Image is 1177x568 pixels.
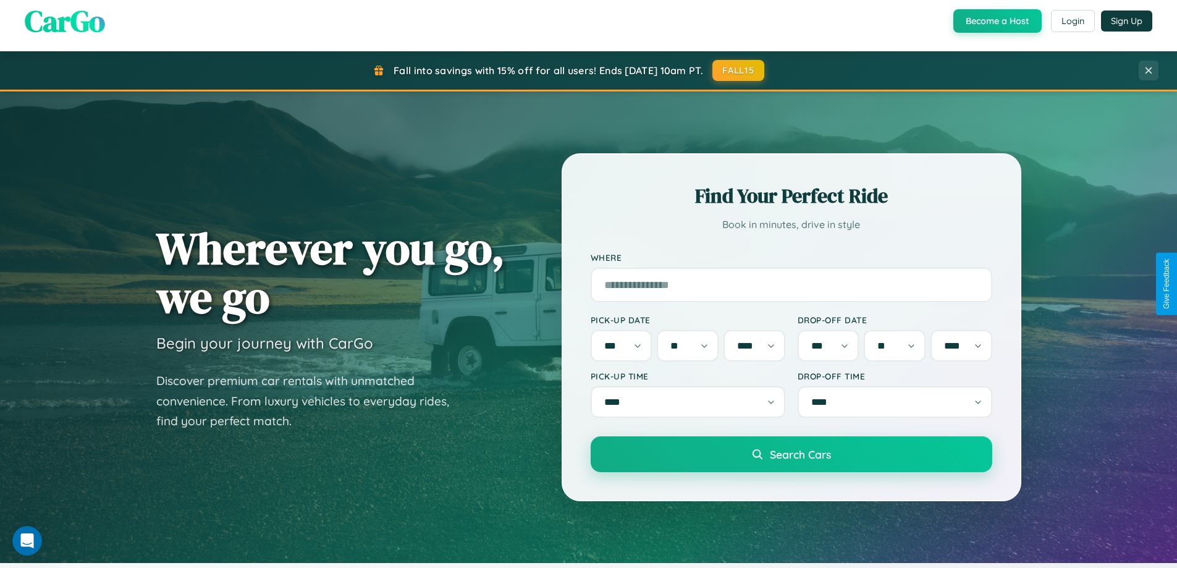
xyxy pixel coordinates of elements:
button: Become a Host [953,9,1042,33]
span: CarGo [25,1,105,41]
span: Fall into savings with 15% off for all users! Ends [DATE] 10am PT. [394,64,703,77]
button: Login [1051,10,1095,32]
p: Book in minutes, drive in style [591,216,992,234]
label: Pick-up Time [591,371,785,381]
label: Where [591,252,992,263]
button: FALL15 [712,60,764,81]
button: Search Cars [591,436,992,472]
label: Drop-off Date [798,315,992,325]
p: Discover premium car rentals with unmatched convenience. From luxury vehicles to everyday rides, ... [156,371,465,431]
button: Sign Up [1101,11,1152,32]
iframe: Intercom live chat [12,526,42,556]
span: Search Cars [770,447,831,461]
h1: Wherever you go, we go [156,224,505,321]
h2: Find Your Perfect Ride [591,182,992,210]
div: Give Feedback [1162,259,1171,309]
label: Drop-off Time [798,371,992,381]
h3: Begin your journey with CarGo [156,334,373,352]
label: Pick-up Date [591,315,785,325]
